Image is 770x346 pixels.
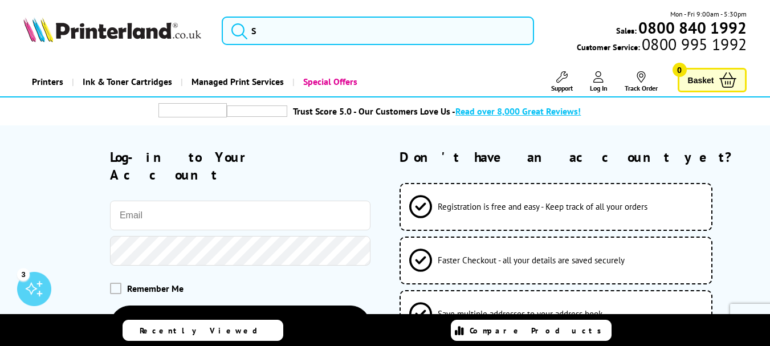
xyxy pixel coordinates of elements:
a: Ink & Toner Cartridges [72,67,181,96]
a: 0800 840 1992 [637,22,747,33]
span: Log In [590,84,608,92]
span: Support [551,84,573,92]
a: Recently Viewed [123,320,283,341]
span: Customer Service: [577,39,747,52]
a: Special Offers [292,67,366,96]
img: Printerland Logo [23,17,201,42]
span: Remember Me [127,283,184,294]
span: Recently Viewed [140,325,269,336]
a: Support [551,71,573,92]
span: Ink & Toner Cartridges [83,67,172,96]
span: Compare Products [470,325,608,336]
span: Mon - Fri 9:00am - 5:30pm [670,9,747,19]
a: Log In [590,71,608,92]
h2: Log-in to Your Account [110,148,370,184]
input: Email [110,201,370,230]
img: trustpilot rating [227,105,287,117]
input: S [222,17,534,45]
a: Track Order [625,71,658,92]
span: Sales: [616,25,637,36]
div: 3 [17,268,30,280]
b: 0800 840 1992 [638,17,747,38]
a: Basket 0 [678,68,747,92]
span: Basket [688,72,714,88]
a: Compare Products [451,320,612,341]
span: 0 [673,63,687,77]
a: Managed Print Services [181,67,292,96]
span: 0800 995 1992 [640,39,747,50]
span: Faster Checkout - all your details are saved securely [438,255,625,266]
span: Read over 8,000 Great Reviews! [455,105,581,117]
a: Trust Score 5.0 - Our Customers Love Us -Read over 8,000 Great Reviews! [293,105,581,117]
a: Printers [23,67,72,96]
span: Registration is free and easy - Keep track of all your orders [438,201,647,212]
a: Printerland Logo [23,17,208,44]
h2: Don't have an account yet? [400,148,747,166]
span: Save multiple addresses to your address book [438,308,602,319]
img: trustpilot rating [158,103,227,117]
